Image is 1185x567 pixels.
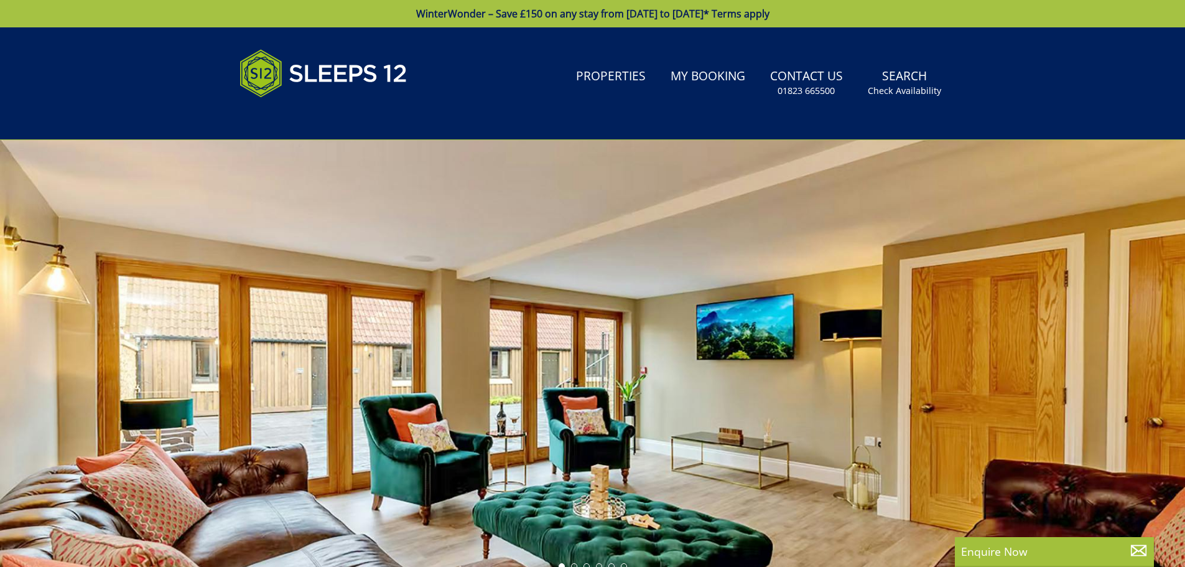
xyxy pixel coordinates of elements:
img: Sleeps 12 [239,42,407,105]
small: Check Availability [868,85,941,97]
a: Contact Us01823 665500 [765,63,848,103]
a: My Booking [666,63,750,91]
p: Enquire Now [961,543,1148,560]
small: 01823 665500 [778,85,835,97]
iframe: Customer reviews powered by Trustpilot [233,112,364,123]
a: SearchCheck Availability [863,63,946,103]
a: Properties [571,63,651,91]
